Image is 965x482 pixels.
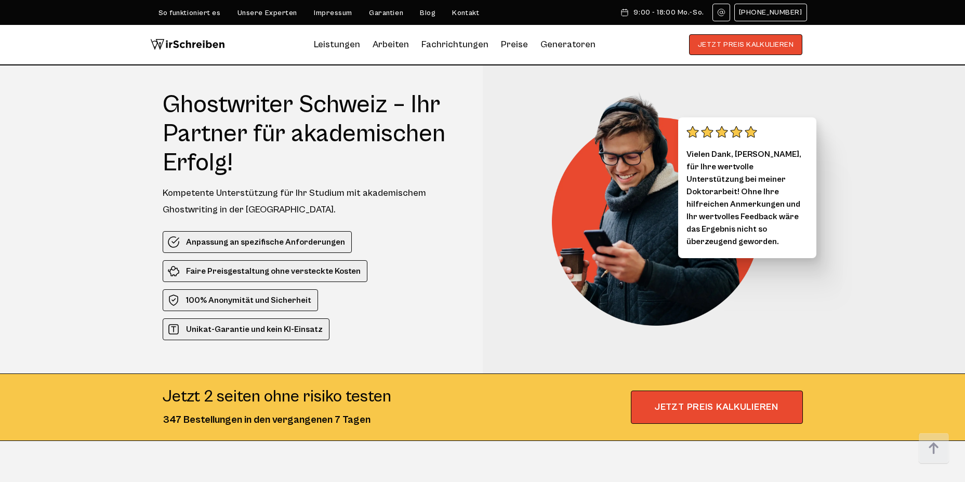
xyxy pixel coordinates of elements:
li: 100% Anonymität und Sicherheit [163,289,318,311]
a: So funktioniert es [158,9,221,17]
li: Unikat-Garantie und kein KI-Einsatz [163,318,329,340]
h1: Ghostwriter Schweiz – Ihr Partner für akademischen Erfolg! [163,90,464,178]
img: Email [717,8,725,17]
a: Garantien [369,9,403,17]
a: Blog [420,9,435,17]
a: Unsere Experten [237,9,297,17]
img: 100% Anonymität und Sicherheit [167,294,180,306]
li: Anpassung an spezifische Anforderungen [163,231,352,253]
span: 9:00 - 18:00 Mo.-So. [633,8,704,17]
a: Preise [501,39,528,50]
img: logo wirschreiben [150,34,225,55]
a: [PHONE_NUMBER] [734,4,807,21]
span: [PHONE_NUMBER] [739,8,802,17]
a: Kontakt [452,9,479,17]
div: Jetzt 2 seiten ohne risiko testen [163,386,391,407]
img: Schedule [620,8,629,17]
li: Faire Preisgestaltung ohne versteckte Kosten [163,260,367,282]
button: JETZT PREIS KALKULIEREN [689,34,803,55]
img: Faire Preisgestaltung ohne versteckte Kosten [167,265,180,277]
img: stars [686,126,757,138]
a: Leistungen [314,36,360,53]
div: Vielen Dank, [PERSON_NAME], für Ihre wertvolle Unterstützung bei meiner Doktorarbeit! Ohne Ihre h... [678,117,816,258]
a: Fachrichtungen [421,36,488,53]
img: Unikat-Garantie und kein KI-Einsatz [167,323,180,336]
img: button top [918,433,949,464]
div: Kompetente Unterstützung für Ihr Studium mit akademischem Ghostwriting in der [GEOGRAPHIC_DATA]. [163,185,464,218]
div: 347 Bestellungen in den vergangenen 7 Tagen [163,412,391,428]
span: JETZT PREIS KALKULIEREN [631,391,803,424]
a: Impressum [314,9,352,17]
a: Arbeiten [373,36,409,53]
img: Ghostwriter Schweiz – Ihr Partner für akademischen Erfolg! [552,90,775,326]
a: Generatoren [540,36,596,53]
img: Anpassung an spezifische Anforderungen [167,236,180,248]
